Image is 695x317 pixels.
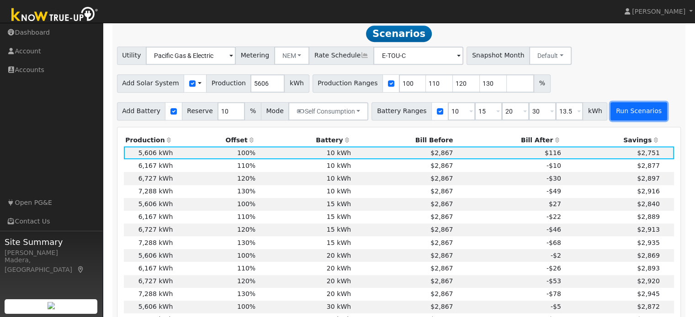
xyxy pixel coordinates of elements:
[430,149,453,156] span: $2,867
[546,290,561,297] span: -$78
[117,47,147,65] span: Utility
[546,226,561,233] span: -$46
[5,248,98,258] div: [PERSON_NAME]
[430,213,453,220] span: $2,867
[430,239,453,246] span: $2,867
[637,149,659,156] span: $2,751
[257,236,353,249] td: 15 kWh
[261,102,289,120] span: Mode
[124,288,175,301] td: 7,288 kWh
[182,102,218,120] span: Reserve
[257,146,353,159] td: 10 kWh
[551,252,561,259] span: -$2
[529,47,572,65] button: Default
[430,252,453,259] span: $2,867
[430,187,453,195] span: $2,867
[455,134,562,146] th: Bill After
[545,149,561,156] span: $116
[534,74,550,93] span: %
[257,288,353,301] td: 20 kWh
[237,239,255,246] span: 130%
[48,302,55,309] img: retrieve
[637,252,659,259] span: $2,869
[124,172,175,185] td: 6,727 kWh
[637,303,659,310] span: $2,872
[546,187,561,195] span: -$49
[632,8,685,15] span: [PERSON_NAME]
[546,162,561,169] span: -$10
[610,102,667,120] button: Run Scenarios
[257,134,353,146] th: Battery
[5,236,98,248] span: Site Summary
[206,74,251,93] span: Production
[430,277,453,285] span: $2,867
[546,265,561,272] span: -$26
[637,226,659,233] span: $2,913
[284,74,309,93] span: kWh
[546,175,561,182] span: -$30
[117,74,185,93] span: Add Solar System
[124,134,175,146] th: Production
[77,266,85,273] a: Map
[637,162,659,169] span: $2,877
[237,213,255,220] span: 110%
[430,290,453,297] span: $2,867
[237,200,255,208] span: 100%
[237,226,255,233] span: 120%
[637,187,659,195] span: $2,916
[353,134,455,146] th: Bill Before
[257,262,353,275] td: 20 kWh
[237,303,255,310] span: 100%
[235,47,275,65] span: Metering
[637,239,659,246] span: $2,935
[124,249,175,262] td: 5,606 kWh
[124,211,175,223] td: 6,167 kWh
[237,175,255,182] span: 120%
[583,102,607,120] span: kWh
[371,102,432,120] span: Battery Ranges
[175,134,257,146] th: Offset
[237,265,255,272] span: 110%
[546,213,561,220] span: -$22
[124,198,175,211] td: 5,606 kWh
[124,262,175,275] td: 6,167 kWh
[637,277,659,285] span: $2,920
[124,159,175,172] td: 6,167 kWh
[237,149,255,156] span: 100%
[366,26,431,42] span: Scenarios
[274,47,310,65] button: NEM
[124,185,175,198] td: 7,288 kWh
[124,223,175,236] td: 6,727 kWh
[430,200,453,208] span: $2,867
[430,175,453,182] span: $2,867
[637,290,659,297] span: $2,945
[257,301,353,313] td: 30 kWh
[237,187,255,195] span: 130%
[124,146,175,159] td: 5,606 kWh
[146,47,236,65] input: Select a Utility
[430,303,453,310] span: $2,867
[288,102,368,120] button: Self Consumption
[257,198,353,211] td: 15 kWh
[124,236,175,249] td: 7,288 kWh
[546,239,561,246] span: -$68
[257,172,353,185] td: 10 kWh
[637,175,659,182] span: $2,897
[430,162,453,169] span: $2,867
[257,211,353,223] td: 15 kWh
[117,102,166,120] span: Add Battery
[257,223,353,236] td: 15 kWh
[257,249,353,262] td: 20 kWh
[549,200,561,208] span: $27
[373,47,463,65] input: Select a Rate Schedule
[124,301,175,313] td: 5,606 kWh
[124,275,175,288] td: 6,727 kWh
[237,290,255,297] span: 130%
[467,47,530,65] span: Snapshot Month
[430,226,453,233] span: $2,867
[309,47,374,65] span: Rate Schedule
[551,303,561,310] span: -$5
[623,136,652,144] span: Savings
[244,102,261,120] span: %
[430,265,453,272] span: $2,867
